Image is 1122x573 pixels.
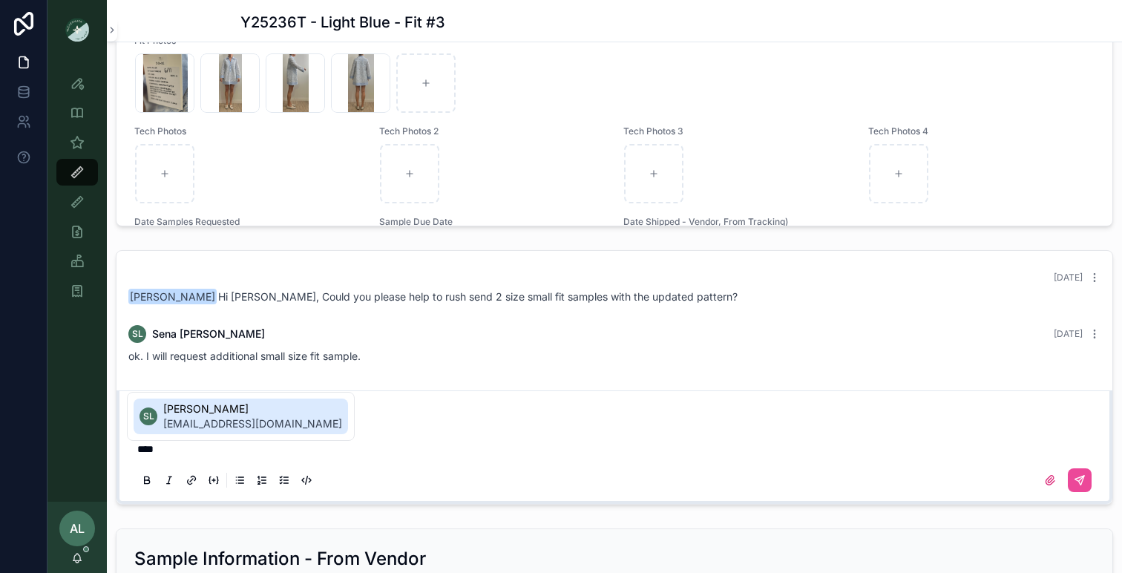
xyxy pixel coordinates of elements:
span: Sample Due Date [379,216,606,228]
span: Date Samples Requested [134,216,361,228]
img: App logo [65,18,89,42]
div: scrollable content [47,59,107,324]
span: [PERSON_NAME] [128,289,217,304]
span: Tech Photos [134,125,361,137]
span: [DATE] [1054,272,1083,283]
span: Tech Photos 2 [379,125,606,137]
span: Tech Photos 4 [868,125,1095,137]
span: Tech Photos 3 [623,125,850,137]
span: [DATE] [1054,328,1083,339]
span: ok. I will request additional small size fit sample. [128,350,361,362]
div: Suggested mentions [127,392,355,441]
span: [PERSON_NAME] [163,402,342,416]
span: Date Shipped - Vendor, From Tracking) [623,216,850,228]
span: SL [143,410,154,422]
span: Hi [PERSON_NAME], Could you please help to rush send 2 size small fit samples with the updated pa... [128,290,738,303]
span: [EMAIL_ADDRESS][DOMAIN_NAME] [163,416,342,431]
span: AL [70,520,85,537]
span: SL [132,328,143,340]
span: Sena [PERSON_NAME] [152,327,265,341]
h2: Sample Information - From Vendor [134,547,426,571]
h1: Y25236T - Light Blue - Fit #3 [240,12,445,33]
